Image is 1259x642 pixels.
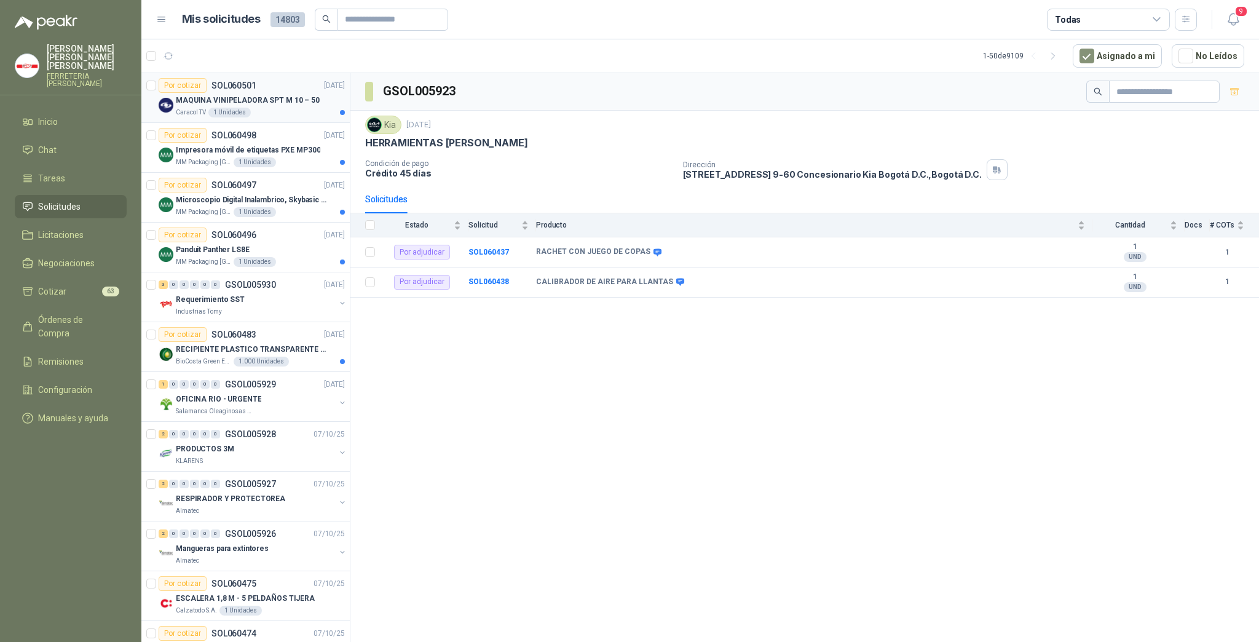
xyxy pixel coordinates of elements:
[211,629,256,638] p: SOL060474
[211,529,220,538] div: 0
[38,115,58,129] span: Inicio
[15,378,127,402] a: Configuración
[15,223,127,247] a: Licitaciones
[406,119,431,131] p: [DATE]
[47,44,127,70] p: [PERSON_NAME] [PERSON_NAME] [PERSON_NAME]
[1185,213,1210,237] th: Docs
[211,231,256,239] p: SOL060496
[1124,282,1147,292] div: UND
[190,430,199,438] div: 0
[38,228,84,242] span: Licitaciones
[1222,9,1244,31] button: 9
[1092,213,1185,237] th: Cantidad
[159,128,207,143] div: Por cotizar
[38,313,115,340] span: Órdenes de Compra
[200,280,210,289] div: 0
[15,138,127,162] a: Chat
[15,406,127,430] a: Manuales y ayuda
[365,168,673,178] p: Crédito 45 días
[1234,6,1248,17] span: 9
[159,148,173,162] img: Company Logo
[1210,213,1259,237] th: # COTs
[1092,242,1177,252] b: 1
[234,257,276,267] div: 1 Unidades
[270,12,305,27] span: 14803
[394,275,450,290] div: Por adjudicar
[159,477,347,516] a: 2 0 0 0 0 0 GSOL00592707/10/25 Company LogoRESPIRADOR Y PROTECTOREAAlmatec
[159,327,207,342] div: Por cotizar
[159,247,173,262] img: Company Logo
[468,277,509,286] a: SOL060438
[324,279,345,291] p: [DATE]
[1092,272,1177,282] b: 1
[394,245,450,260] div: Por adjudicar
[15,252,127,275] a: Negociaciones
[324,80,345,92] p: [DATE]
[15,280,127,303] a: Cotizar63
[176,606,217,616] p: Calzatodo S.A.
[211,131,256,140] p: SOL060498
[176,244,250,256] p: Panduit Panther LS8E
[159,626,207,641] div: Por cotizar
[536,247,650,257] b: RACHET CON JUEGO DE COPAS
[176,406,253,416] p: Salamanca Oleaginosas SAS
[38,172,65,185] span: Tareas
[176,108,206,117] p: Caracol TV
[159,377,347,416] a: 1 0 0 0 0 0 GSOL005929[DATE] Company LogoOFICINA RIO - URGENTESalamanca Oleaginosas SAS
[1172,44,1244,68] button: No Leídos
[176,157,231,167] p: MM Packaging [GEOGRAPHIC_DATA]
[234,157,276,167] div: 1 Unidades
[225,380,276,389] p: GSOL005929
[324,180,345,191] p: [DATE]
[15,54,39,77] img: Company Logo
[322,15,331,23] span: search
[38,383,92,397] span: Configuración
[141,123,350,173] a: Por cotizarSOL060498[DATE] Company LogoImpresora móvil de etiquetas PXE MP300MM Packaging [GEOGRA...
[15,308,127,345] a: Órdenes de Compra
[159,526,347,566] a: 2 0 0 0 0 0 GSOL00592607/10/25 Company LogoMangueras para extintoresAlmatec
[200,529,210,538] div: 0
[176,394,261,405] p: OFICINA RIO - URGENTE
[38,200,81,213] span: Solicitudes
[365,192,408,206] div: Solicitudes
[208,108,251,117] div: 1 Unidades
[180,380,189,389] div: 0
[141,73,350,123] a: Por cotizarSOL060501[DATE] Company LogoMAQUINA VINIPELADORA SPT M 10 – 50Caracol TV1 Unidades
[365,137,527,149] p: HERRAMIENTAS [PERSON_NAME]
[314,628,345,640] p: 07/10/25
[176,493,285,505] p: RESPIRADOR Y PROTECTOREA
[1092,221,1167,229] span: Cantidad
[176,145,320,156] p: Impresora móvil de etiquetas PXE MP300
[234,357,289,367] div: 1.000 Unidades
[182,10,261,28] h1: Mis solicitudes
[176,556,199,566] p: Almatec
[211,380,220,389] div: 0
[38,355,84,368] span: Remisiones
[176,307,222,317] p: Industrias Tomy
[159,576,207,591] div: Por cotizar
[159,480,168,488] div: 2
[15,167,127,190] a: Tareas
[176,207,231,217] p: MM Packaging [GEOGRAPHIC_DATA]
[141,173,350,223] a: Por cotizarSOL060497[DATE] Company LogoMicroscopio Digital Inalambrico, Skybasic 50x-1000x, Ampli...
[1094,87,1102,96] span: search
[159,297,173,312] img: Company Logo
[211,430,220,438] div: 0
[211,81,256,90] p: SOL060501
[211,579,256,588] p: SOL060475
[468,213,536,237] th: Solicitud
[159,446,173,461] img: Company Logo
[365,159,673,168] p: Condición de pago
[314,528,345,540] p: 07/10/25
[169,480,178,488] div: 0
[38,256,95,270] span: Negociaciones
[176,443,234,455] p: PRODUCTOS 3M
[159,380,168,389] div: 1
[159,529,168,538] div: 2
[159,277,347,317] a: 3 0 0 0 0 0 GSOL005930[DATE] Company LogoRequerimiento SSTIndustrias Tomy
[15,195,127,218] a: Solicitudes
[180,280,189,289] div: 0
[159,596,173,611] img: Company Logo
[324,329,345,341] p: [DATE]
